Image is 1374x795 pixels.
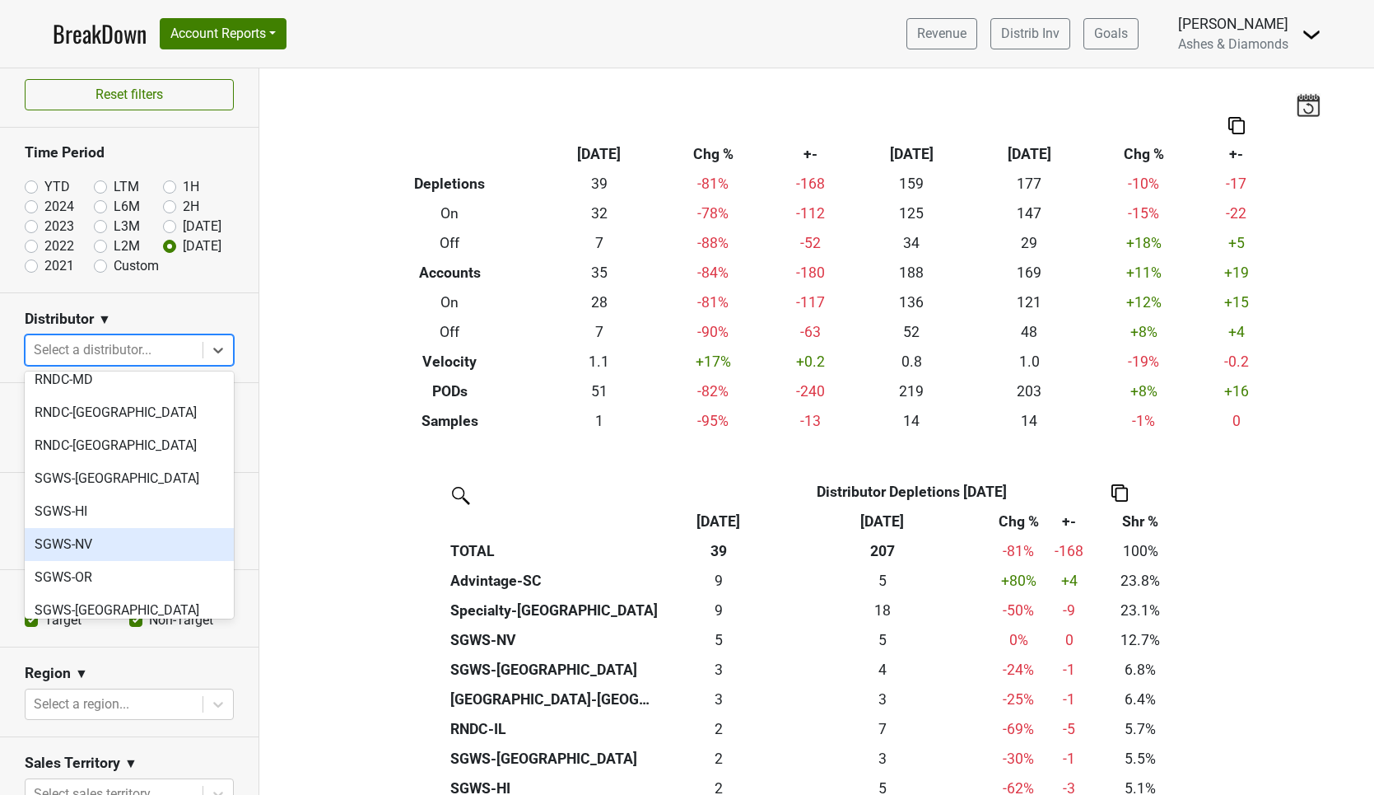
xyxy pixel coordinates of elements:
[540,139,658,169] th: [DATE]
[662,536,776,566] th: 39
[971,199,1088,228] td: 147
[1178,36,1288,52] span: Ashes & Diamonds
[446,685,662,714] th: [GEOGRAPHIC_DATA]-[GEOGRAPHIC_DATA]
[775,655,989,685] th: 3.501
[44,256,74,276] label: 2021
[1199,288,1274,317] td: +15
[540,317,658,347] td: 7
[662,507,776,536] th: Oct '25: activate to sort column ascending
[658,199,768,228] td: -78 %
[1055,543,1083,559] span: -168
[1199,258,1274,288] td: +19
[1088,406,1199,436] td: -1 %
[775,536,989,566] th: 207
[971,347,1088,376] td: 1.0
[662,714,776,744] td: 2.25
[658,347,768,376] td: +17 %
[662,685,776,714] td: 2.5
[44,236,74,256] label: 2022
[852,139,970,169] th: [DATE]
[114,236,140,256] label: L2M
[540,288,658,317] td: 28
[25,561,234,594] div: SGWS-OR
[852,376,970,406] td: 219
[906,18,977,49] a: Revenue
[971,228,1088,258] td: 29
[775,744,989,774] th: 3.084
[44,197,74,217] label: 2024
[658,406,768,436] td: -95 %
[1090,625,1190,655] td: 12.7%
[25,311,94,328] h3: Distributor
[183,197,199,217] label: 2H
[540,258,658,288] td: 35
[780,629,985,651] div: 5
[990,18,1070,49] a: Distrib Inv
[780,659,985,680] div: 4
[780,600,985,621] div: 18
[1199,317,1274,347] td: +4
[540,199,658,228] td: 32
[360,288,540,317] th: On
[25,79,234,110] button: Reset filters
[25,429,234,462] div: RNDC-[GEOGRAPHIC_DATA]
[989,655,1048,685] td: -24 %
[160,18,286,49] button: Account Reports
[780,718,985,740] div: 7
[1048,507,1090,536] th: +-: activate to sort column ascending
[666,718,772,740] div: 2
[446,744,662,774] th: SGWS-[GEOGRAPHIC_DATA]
[1052,748,1086,769] div: -1
[780,748,985,769] div: 3
[1088,376,1199,406] td: +8 %
[1199,376,1274,406] td: +16
[360,169,540,199] th: Depletions
[114,217,140,236] label: L3M
[775,685,989,714] th: 3.333
[44,177,70,197] label: YTD
[768,228,852,258] td: -52
[768,199,852,228] td: -112
[1088,169,1199,199] td: -10 %
[1296,93,1320,116] img: last_updated_date
[852,169,970,199] td: 159
[25,495,234,528] div: SGWS-HI
[1199,169,1274,199] td: -17
[1199,228,1274,258] td: +5
[446,507,662,536] th: &nbsp;: activate to sort column ascending
[446,481,473,507] img: filter
[852,317,970,347] td: 52
[1199,139,1274,169] th: +-
[989,566,1048,596] td: +80 %
[852,258,970,288] td: 188
[1199,199,1274,228] td: -22
[1052,689,1086,710] div: -1
[540,347,658,376] td: 1.1
[662,566,776,596] td: 9.33
[1088,258,1199,288] td: +11 %
[768,258,852,288] td: -180
[666,570,772,592] div: 9
[1228,117,1245,134] img: Copy to clipboard
[662,655,776,685] td: 2.667
[971,406,1088,436] td: 14
[989,507,1048,536] th: Chg %: activate to sort column ascending
[1111,484,1128,502] img: Copy to clipboard
[666,629,772,651] div: 5
[360,347,540,376] th: Velocity
[44,610,82,630] label: Target
[1090,685,1190,714] td: 6.4%
[1088,199,1199,228] td: -15 %
[114,197,140,217] label: L6M
[114,256,159,276] label: Custom
[540,228,658,258] td: 7
[989,625,1048,655] td: 0 %
[775,477,1048,507] th: Distributor Depletions [DATE]
[971,169,1088,199] td: 177
[1178,13,1288,35] div: [PERSON_NAME]
[768,347,852,376] td: +0.2
[1003,543,1034,559] span: -81%
[775,714,989,744] th: 7.334
[658,228,768,258] td: -88 %
[25,528,234,561] div: SGWS-NV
